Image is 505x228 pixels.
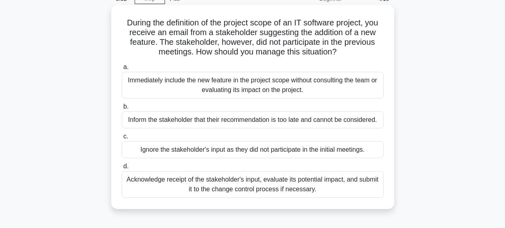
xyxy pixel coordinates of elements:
[122,171,384,198] div: Acknowledge receipt of the stakeholder's input, evaluate its potential impact, and submit it to t...
[123,163,129,169] span: d.
[123,63,129,70] span: a.
[123,103,129,110] span: b.
[121,18,385,57] h5: During the definition of the project scope of an IT software project, you receive an email from a...
[122,72,384,98] div: Immediately include the new feature in the project scope without consulting the team or evaluatin...
[122,111,384,128] div: Inform the stakeholder that their recommendation is too late and cannot be considered.
[122,141,384,158] div: Ignore the stakeholder's input as they did not participate in the initial meetings.
[123,133,128,140] span: c.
